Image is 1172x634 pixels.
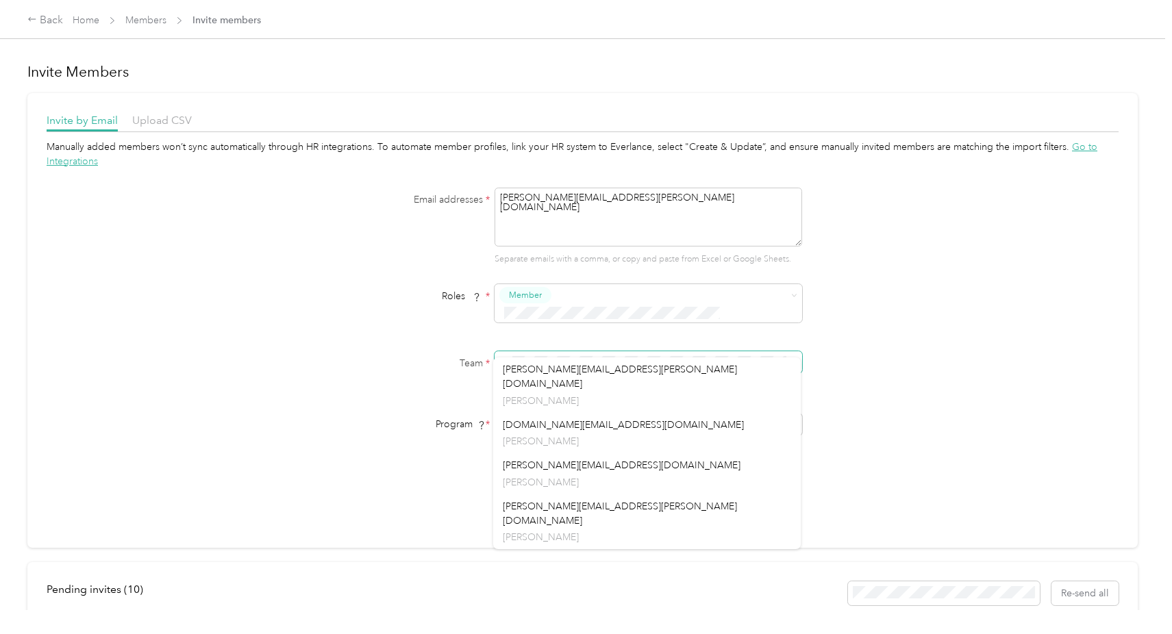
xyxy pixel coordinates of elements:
span: [PERSON_NAME][EMAIL_ADDRESS][PERSON_NAME][DOMAIN_NAME] [503,500,737,527]
span: Member [509,289,542,301]
span: [DOMAIN_NAME][EMAIL_ADDRESS][DOMAIN_NAME] [503,419,744,431]
span: Upload CSV [132,114,192,127]
div: Manually added members won’t sync automatically through HR integrations. To automate member profi... [47,140,1119,168]
a: Members [125,14,166,26]
label: Team [319,356,490,370]
span: Go to Integrations [47,141,1097,167]
h1: Invite Members [27,62,1138,81]
span: [PERSON_NAME][EMAIL_ADDRESS][PERSON_NAME][DOMAIN_NAME] [503,364,737,390]
p: [PERSON_NAME] [503,434,791,448]
div: info-bar [47,581,1119,605]
button: Member [499,287,551,304]
button: Re-send all [1051,581,1119,605]
p: [PERSON_NAME] [503,394,791,408]
label: Email addresses [319,192,490,207]
div: left-menu [47,581,153,605]
div: Resend all invitations [848,581,1119,605]
p: [PERSON_NAME] [503,475,791,490]
span: Pending invites [47,583,143,596]
div: Program [319,417,490,431]
iframe: Everlance-gr Chat Button Frame [1095,557,1172,634]
span: Roles [437,286,486,307]
span: Invite by Email [47,114,118,127]
div: Back [27,12,63,29]
span: [PERSON_NAME][EMAIL_ADDRESS][DOMAIN_NAME] [503,459,740,471]
span: ( 10 ) [124,583,143,596]
p: [PERSON_NAME] [503,530,791,544]
textarea: [PERSON_NAME][EMAIL_ADDRESS][PERSON_NAME][DOMAIN_NAME] [495,188,802,246]
p: Separate emails with a comma, or copy and paste from Excel or Google Sheets. [495,253,802,266]
span: Invite members [192,13,261,27]
a: Home [73,14,99,26]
